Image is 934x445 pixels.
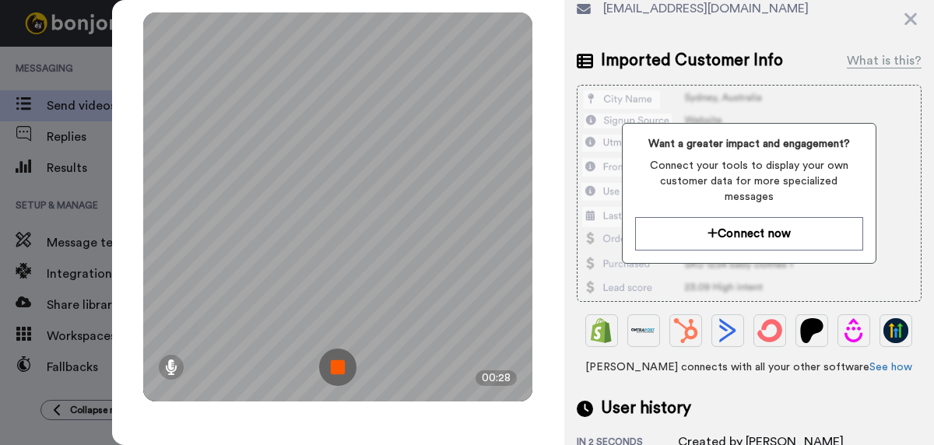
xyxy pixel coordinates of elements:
[589,318,614,343] img: Shopify
[601,397,691,420] span: User history
[635,217,863,251] button: Connect now
[319,349,356,386] img: ic_record_stop.svg
[577,359,922,375] span: [PERSON_NAME] connects with all your other software
[883,318,908,343] img: GoHighLevel
[757,318,782,343] img: ConvertKit
[635,158,863,205] span: Connect your tools to display your own customer data for more specialized messages
[635,136,863,152] span: Want a greater impact and engagement?
[799,318,824,343] img: Patreon
[476,370,517,386] div: 00:28
[715,318,740,343] img: ActiveCampaign
[869,362,912,373] a: See how
[631,318,656,343] img: Ontraport
[841,318,866,343] img: Drip
[673,318,698,343] img: Hubspot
